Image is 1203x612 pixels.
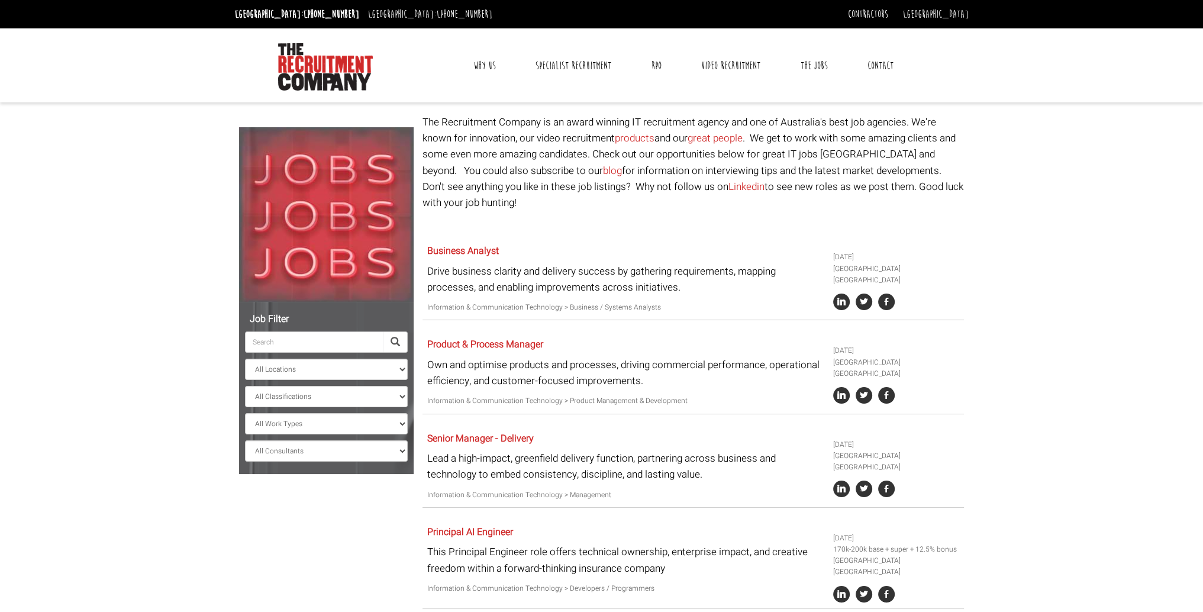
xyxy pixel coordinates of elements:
img: Jobs, Jobs, Jobs [239,127,414,302]
a: The Jobs [791,51,836,80]
a: blog [603,163,622,178]
li: [DATE] [833,252,960,263]
a: Product & Process Manager [427,337,543,352]
li: [DATE] [833,439,960,450]
li: [GEOGRAPHIC_DATA] [GEOGRAPHIC_DATA] [833,555,960,578]
a: Contact [859,51,902,80]
p: The Recruitment Company is an award winning IT recruitment agency and one of Australia's best job... [422,114,964,211]
a: Contractors [848,8,888,21]
a: Principal AI Engineer [427,525,513,539]
p: Lead a high-impact, greenfield delivery function, partnering across business and technology to em... [427,450,824,482]
p: This Principal Engineer role offers technical ownership, enterprise impact, and creative freedom ... [427,544,824,576]
img: The Recruitment Company [278,43,373,91]
p: Information & Communication Technology > Business / Systems Analysts [427,302,824,313]
a: [GEOGRAPHIC_DATA] [903,8,969,21]
a: Senior Manager - Delivery [427,431,534,446]
a: products [615,131,654,146]
li: [DATE] [833,533,960,544]
li: [GEOGRAPHIC_DATA] [GEOGRAPHIC_DATA] [833,263,960,286]
p: Drive business clarity and delivery success by gathering requirements, mapping processes, and ena... [427,263,824,295]
a: [PHONE_NUMBER] [304,8,359,21]
li: 170k-200k base + super + 12.5% bonus [833,544,960,555]
li: [GEOGRAPHIC_DATA] [GEOGRAPHIC_DATA] [833,450,960,473]
p: Own and optimise products and processes, driving commercial performance, operational efficiency, ... [427,357,824,389]
li: [GEOGRAPHIC_DATA] [GEOGRAPHIC_DATA] [833,357,960,379]
a: Business Analyst [427,244,499,258]
li: [GEOGRAPHIC_DATA]: [365,5,495,24]
p: Information & Communication Technology > Developers / Programmers [427,583,824,594]
a: [PHONE_NUMBER] [437,8,492,21]
li: [DATE] [833,345,960,356]
p: Information & Communication Technology > Product Management & Development [427,395,824,407]
a: RPO [643,51,670,80]
a: Specialist Recruitment [527,51,620,80]
a: Linkedin [728,179,765,194]
a: Video Recruitment [692,51,769,80]
h5: Job Filter [245,314,408,325]
p: Information & Communication Technology > Management [427,489,824,501]
li: [GEOGRAPHIC_DATA]: [232,5,362,24]
a: great people [688,131,743,146]
a: Why Us [465,51,505,80]
input: Search [245,331,383,353]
